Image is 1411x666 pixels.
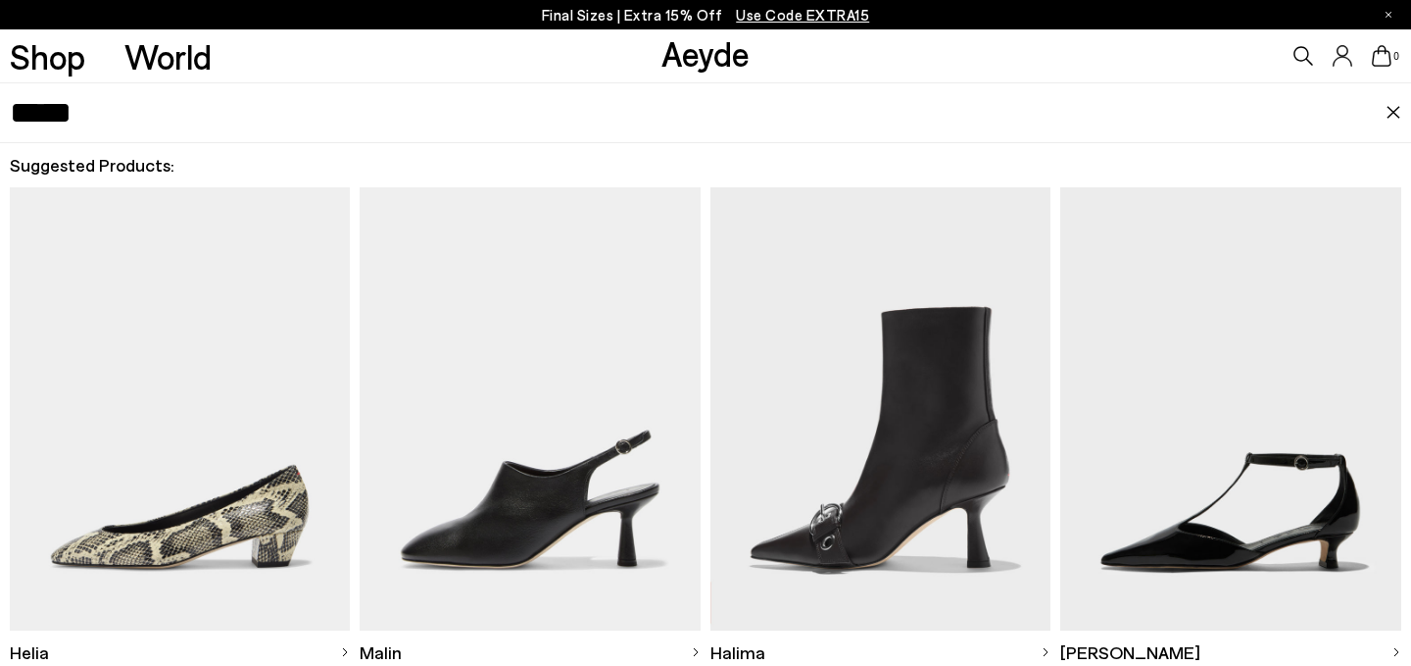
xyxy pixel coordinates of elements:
span: 0 [1391,51,1401,62]
span: Helia [10,640,49,665]
a: Shop [10,39,85,74]
span: Malin [360,640,402,665]
img: Descriptive text [10,187,351,630]
img: svg%3E [691,647,701,657]
p: Final Sizes | Extra 15% Off [542,3,870,27]
img: svg%3E [1041,647,1050,657]
img: Descriptive text [360,187,701,630]
a: Aeyde [661,32,750,74]
a: 0 [1372,45,1391,67]
span: Halima [710,640,765,665]
img: Descriptive text [710,187,1051,630]
img: close.svg [1386,106,1401,120]
h2: Suggested Products: [10,153,1401,178]
a: World [124,39,212,74]
img: svg%3E [1391,647,1401,657]
img: Descriptive text [1060,187,1401,630]
img: svg%3E [340,647,350,657]
span: [PERSON_NAME] [1060,640,1200,665]
span: Navigate to /collections/ss25-final-sizes [736,6,869,24]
